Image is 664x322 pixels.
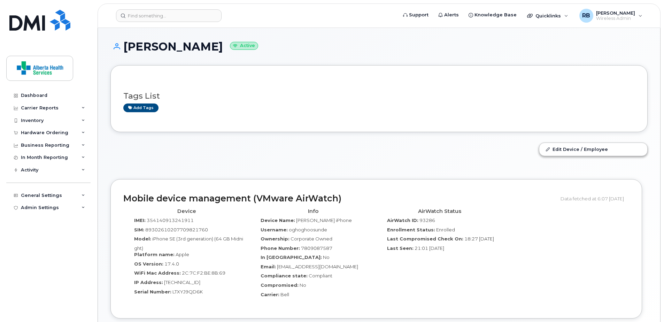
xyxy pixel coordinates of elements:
a: Edit Device / Employee [539,143,647,155]
label: Compliance state: [261,273,308,279]
span: Compliant [309,273,332,278]
h4: AirWatch Status [381,208,497,214]
small: Active [230,42,258,50]
h1: [PERSON_NAME] [110,40,648,53]
div: Data fetched at 6:07 [DATE] [561,192,629,205]
label: Platform name: [134,251,175,258]
label: Carrier: [261,291,279,298]
label: Compromised: [261,282,299,289]
span: [EMAIL_ADDRESS][DOMAIN_NAME] [277,264,358,269]
label: Enrollment Status: [387,227,435,233]
label: WiFi Mac Address: [134,270,181,276]
label: In [GEOGRAPHIC_DATA]: [261,254,322,261]
h2: Mobile device management (VMware AirWatch) [123,194,555,204]
h3: Tags List [123,92,635,100]
label: Username: [261,227,288,233]
span: Corporate Owned [291,236,332,242]
span: iPhone SE (3rd generation) (64 GB Midnight) [134,236,243,251]
label: Email: [261,263,276,270]
label: OS Version: [134,261,163,267]
label: Ownership: [261,236,289,242]
label: AirWatch ID: [387,217,418,224]
label: Model: [134,236,151,242]
label: Last Seen: [387,245,414,252]
label: Serial Number: [134,289,171,295]
span: No [323,254,330,260]
span: LTXYJ9QD6K [172,289,203,294]
span: 89302610207709821760 [145,227,208,232]
span: 354140913241911 [147,217,194,223]
span: Bell [280,292,289,297]
span: 17.4.0 [164,261,179,267]
span: No [300,282,306,288]
span: [TECHNICAL_ID] [164,279,200,285]
a: Add tags [123,103,159,112]
span: 18:27 [DATE] [464,236,494,242]
label: Device Name: [261,217,295,224]
label: IMEI: [134,217,146,224]
span: Apple [176,252,189,257]
h4: Info [255,208,371,214]
h4: Device [129,208,245,214]
span: oghoghoosunde [289,227,327,232]
label: Last Compromised Check On: [387,236,463,242]
label: Phone Number: [261,245,300,252]
span: Enrolled [436,227,455,232]
span: 7809087587 [301,245,332,251]
label: SIM: [134,227,144,233]
span: 2C:7C:F2:BE:8B:69 [182,270,225,276]
label: IP Address: [134,279,163,286]
span: 93286 [419,217,435,223]
span: 21:01 [DATE] [415,245,444,251]
span: [PERSON_NAME] iPhone [296,217,352,223]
